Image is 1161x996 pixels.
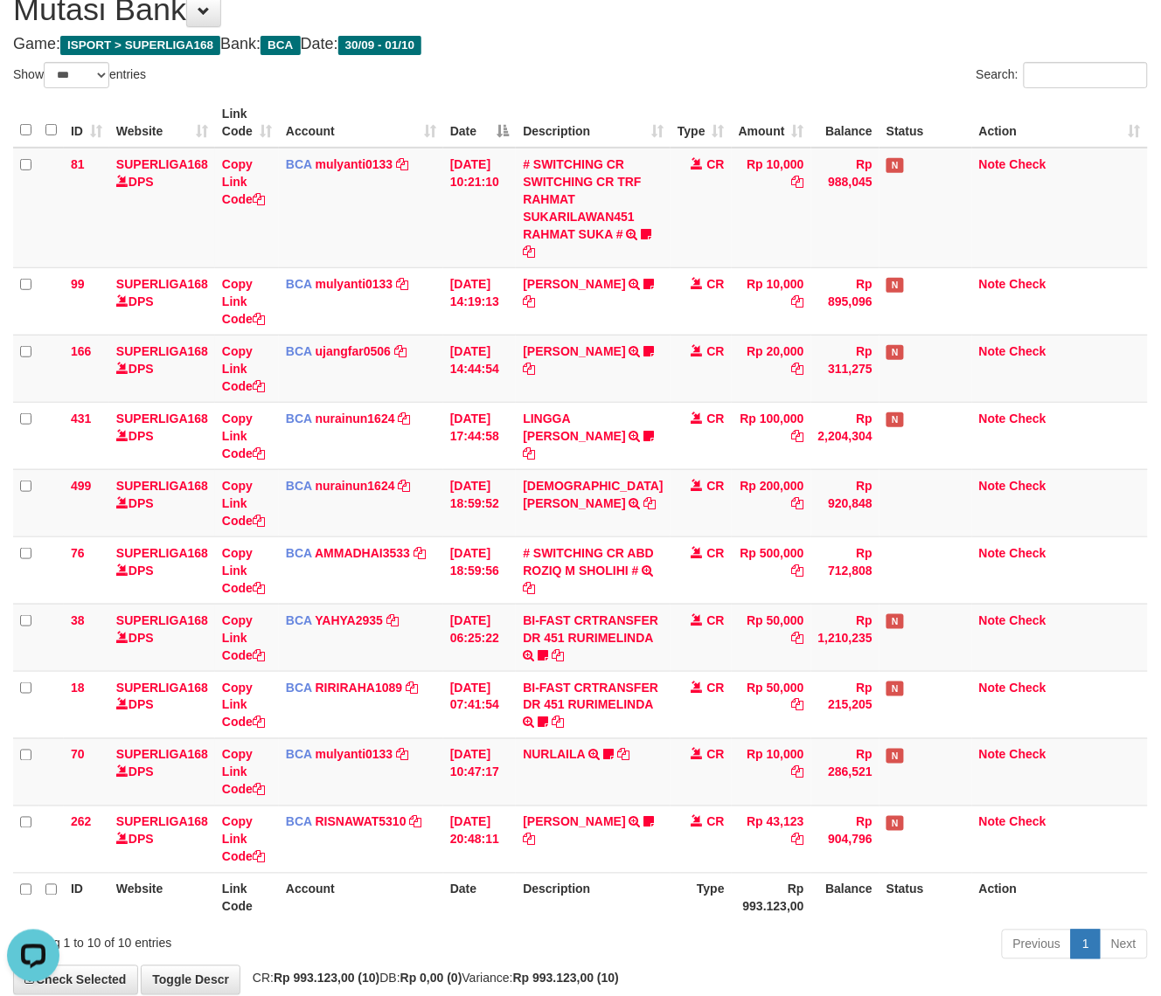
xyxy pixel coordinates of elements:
[732,148,811,268] td: Rp 10,000
[116,681,208,695] a: SUPERLIGA168
[222,344,265,393] a: Copy Link Code
[707,681,725,695] span: CR
[315,613,383,627] a: YAHYA2935
[979,479,1006,493] a: Note
[811,604,879,671] td: Rp 1,210,235
[707,815,725,829] span: CR
[443,335,517,402] td: [DATE] 14:44:54
[886,345,904,360] span: Has Note
[811,148,879,268] td: Rp 988,045
[707,613,725,627] span: CR
[523,277,625,291] a: [PERSON_NAME]
[316,479,395,493] a: nurainun1624
[886,158,904,173] span: Has Note
[116,412,208,425] a: SUPERLIGA168
[116,613,208,627] a: SUPERLIGA168
[71,157,85,171] span: 81
[732,738,811,806] td: Rp 10,000
[13,965,138,995] a: Check Selected
[316,344,391,358] a: ujangfar0506
[617,748,629,762] a: Copy NURLAILA to clipboard
[141,965,240,995] a: Toggle Descr
[286,412,312,425] span: BCA
[523,748,585,762] a: NURLAILA
[109,873,215,923] th: Website
[732,335,811,402] td: Rp 20,000
[71,815,91,829] span: 262
[386,613,399,627] a: Copy YAHYA2935 to clipboard
[71,613,85,627] span: 38
[316,412,395,425] a: nurainun1624
[792,765,804,779] a: Copy Rp 10,000 to clipboard
[71,277,85,291] span: 99
[811,469,879,536] td: Rp 920,848
[286,681,312,695] span: BCA
[261,36,300,55] span: BCA
[523,833,535,847] a: Copy YOSI EFENDI to clipboard
[410,815,422,829] a: Copy RISNAWAT5310 to clipboard
[222,479,265,528] a: Copy Link Code
[71,748,85,762] span: 70
[1010,277,1046,291] a: Check
[222,748,265,797] a: Copy Link Code
[316,157,393,171] a: mulyanti0133
[279,98,443,148] th: Account: activate to sort column ascending
[116,344,208,358] a: SUPERLIGA168
[792,362,804,376] a: Copy Rp 20,000 to clipboard
[523,245,535,259] a: Copy # SWITCHING CR SWITCHING CR TRF RAHMAT SUKARILAWAN451 RAHMAT SUKA # to clipboard
[792,429,804,443] a: Copy Rp 100,000 to clipboard
[109,267,215,335] td: DPS
[286,546,312,560] span: BCA
[707,546,725,560] span: CR
[394,344,407,358] a: Copy ujangfar0506 to clipboard
[286,479,312,493] span: BCA
[707,277,725,291] span: CR
[116,277,208,291] a: SUPERLIGA168
[443,806,517,873] td: [DATE] 20:48:11
[222,815,265,864] a: Copy Link Code
[109,536,215,604] td: DPS
[116,157,208,171] a: SUPERLIGA168
[109,98,215,148] th: Website: activate to sort column ascending
[671,873,732,923] th: Type
[979,815,1006,829] a: Note
[316,277,393,291] a: mulyanti0133
[1010,344,1046,358] a: Check
[886,749,904,764] span: Has Note
[811,671,879,738] td: Rp 215,205
[64,873,109,923] th: ID
[811,806,879,873] td: Rp 904,796
[109,335,215,402] td: DPS
[979,748,1006,762] a: Note
[400,972,462,986] strong: Rp 0,00 (0)
[644,496,657,510] a: Copy MUHAMMAD NUR to clipboard
[64,98,109,148] th: ID: activate to sort column ascending
[1010,613,1046,627] a: Check
[7,7,59,59] button: Open LiveChat chat widget
[977,62,1148,88] label: Search:
[399,412,411,425] a: Copy nurainun1624 to clipboard
[792,833,804,847] a: Copy Rp 43,123 to clipboard
[1002,930,1072,959] a: Previous
[732,671,811,738] td: Rp 50,000
[109,402,215,469] td: DPS
[44,62,109,88] select: Showentries
[979,412,1006,425] a: Note
[71,344,91,358] span: 166
[1100,930,1148,959] a: Next
[443,469,517,536] td: [DATE] 18:59:52
[792,631,804,645] a: Copy Rp 50,000 to clipboard
[523,581,535,595] a: Copy # SWITCHING CR ABD ROZIQ M SHOLIHI # to clipboard
[886,614,904,629] span: Has Note
[116,748,208,762] a: SUPERLIGA168
[116,479,208,493] a: SUPERLIGA168
[13,36,1148,53] h4: Game: Bank: Date:
[732,267,811,335] td: Rp 10,000
[1010,412,1046,425] a: Check
[792,564,804,578] a: Copy Rp 500,000 to clipboard
[732,402,811,469] td: Rp 100,000
[792,175,804,189] a: Copy Rp 10,000 to clipboard
[286,344,312,358] span: BCA
[811,98,879,148] th: Balance
[523,412,625,443] a: LINGGA [PERSON_NAME]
